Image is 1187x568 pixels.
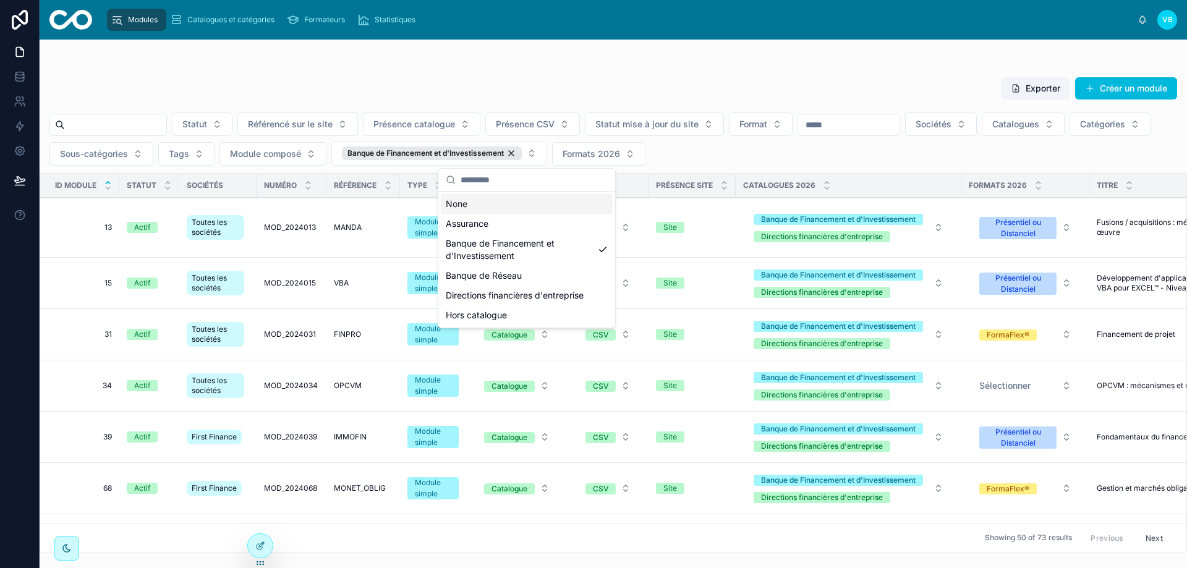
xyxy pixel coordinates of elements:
a: Select Button [743,314,954,355]
div: CSV [593,483,609,494]
div: CSV [593,432,609,443]
a: Select Button [474,323,560,346]
a: Module simple [407,426,459,448]
span: MOD_2024013 [264,223,316,232]
span: 39 [55,432,112,442]
a: Select Button [969,477,1082,500]
button: Select Button [969,266,1081,300]
a: FINPRO [334,329,393,339]
a: MOD_2024015 [264,278,319,288]
span: Présence site [656,180,713,190]
div: Site [663,431,677,443]
div: CSV [593,329,609,341]
button: Unselect PRESENTIEL_OU_DISTANCIEL [979,216,1057,239]
span: Tags [169,148,189,160]
span: VBA [334,278,349,288]
span: Titre [1097,180,1118,190]
button: Select Button [576,375,640,397]
span: MOD_2024015 [264,278,316,288]
a: Select Button [474,477,560,500]
span: Toutes les sociétés [192,376,239,396]
button: Unselect DIRECTIONS_FINANCIERES_DENTREPRISE [754,337,890,349]
div: Site [663,380,677,391]
a: Actif [127,278,172,289]
span: Type [407,180,427,190]
div: Actif [134,222,150,233]
div: Banque de Financement et d'Investissement [761,372,916,383]
a: 34 [55,381,112,391]
a: MOD_2024039 [264,432,319,442]
button: Unselect BANQUE_DE_FINANCEMENT_ET_D_INVESTISSEMENT [754,268,923,281]
div: Module simple [415,323,451,345]
span: 68 [55,483,112,493]
button: Select Button [969,375,1081,397]
a: Actif [127,222,172,233]
a: 13 [55,223,112,232]
button: Select Button [576,323,640,345]
a: Toutes les sociétés [187,213,249,242]
button: Select Button [969,323,1081,345]
a: Select Button [575,323,641,346]
button: Unselect DIRECTIONS_FINANCIERES_DENTREPRISE [754,388,890,401]
div: Module simple [415,426,451,448]
a: Catalogues et catégories [166,9,283,31]
img: App logo [49,10,92,30]
div: Présentiel ou Distanciel [987,273,1049,295]
div: Site [663,278,677,289]
span: First Finance [192,483,237,493]
div: Site [663,222,677,233]
button: Unselect PRESENTIEL_OU_DISTANCIEL [979,271,1057,295]
a: Select Button [474,425,560,449]
div: Directions financières d'entreprise [761,389,883,401]
button: Unselect DIRECTIONS_FINANCIERES_DENTREPRISE [754,491,890,503]
button: Select Button [219,142,326,166]
a: 15 [55,278,112,288]
a: Select Button [969,323,1082,346]
a: Toutes les sociétés [187,371,249,401]
a: Toutes les sociétés [187,268,249,298]
button: Select Button [576,477,640,499]
span: MOD_2024068 [264,483,317,493]
a: Actif [127,483,172,494]
div: Actif [134,380,150,391]
span: Statut [182,118,207,130]
a: Select Button [575,425,641,449]
a: Toutes les sociétés [187,320,249,349]
span: Formateurs [304,15,345,25]
div: FormaFlex® [987,483,1029,494]
a: MOD_2024034 [264,381,319,391]
a: Site [656,278,728,289]
a: MOD_2024068 [264,483,319,493]
button: Unselect BANQUE_DE_FINANCEMENT_ET_D_INVESTISSEMENT [754,473,923,486]
button: Select Button [474,426,559,448]
button: Unselect PRESENTIEL_OU_DISTANCIEL [979,425,1057,449]
button: Unselect BANQUE_DE_FINANCEMENT_ET_D_INVESTISSEMENT [754,422,923,434]
a: Module simple [407,375,459,397]
span: Numéro [264,180,297,190]
a: Site [656,431,728,443]
div: Catalogue [491,483,527,494]
button: Exporter [1001,77,1070,100]
div: Actif [134,278,150,289]
button: Select Button [485,112,580,136]
button: Unselect BANQUE_DE_FINANCEMENT_ET_D_INVESTISSEMENT [754,371,923,383]
a: OPCVM [334,381,393,391]
span: VB [1162,15,1173,25]
a: Actif [127,380,172,391]
button: Select Button [1070,112,1151,136]
div: Module simple [415,477,451,499]
a: Site [656,380,728,391]
span: Modules [128,15,158,25]
div: Directions financières d'entreprise [761,492,883,503]
span: Présence catalogue [373,118,455,130]
a: Select Button [743,417,954,457]
a: Site [656,329,728,340]
div: Catalogue [491,432,527,443]
a: 31 [55,329,112,339]
a: Modules [107,9,166,31]
div: Banque de Financement et d'Investissement [761,423,916,434]
div: Site [663,483,677,494]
